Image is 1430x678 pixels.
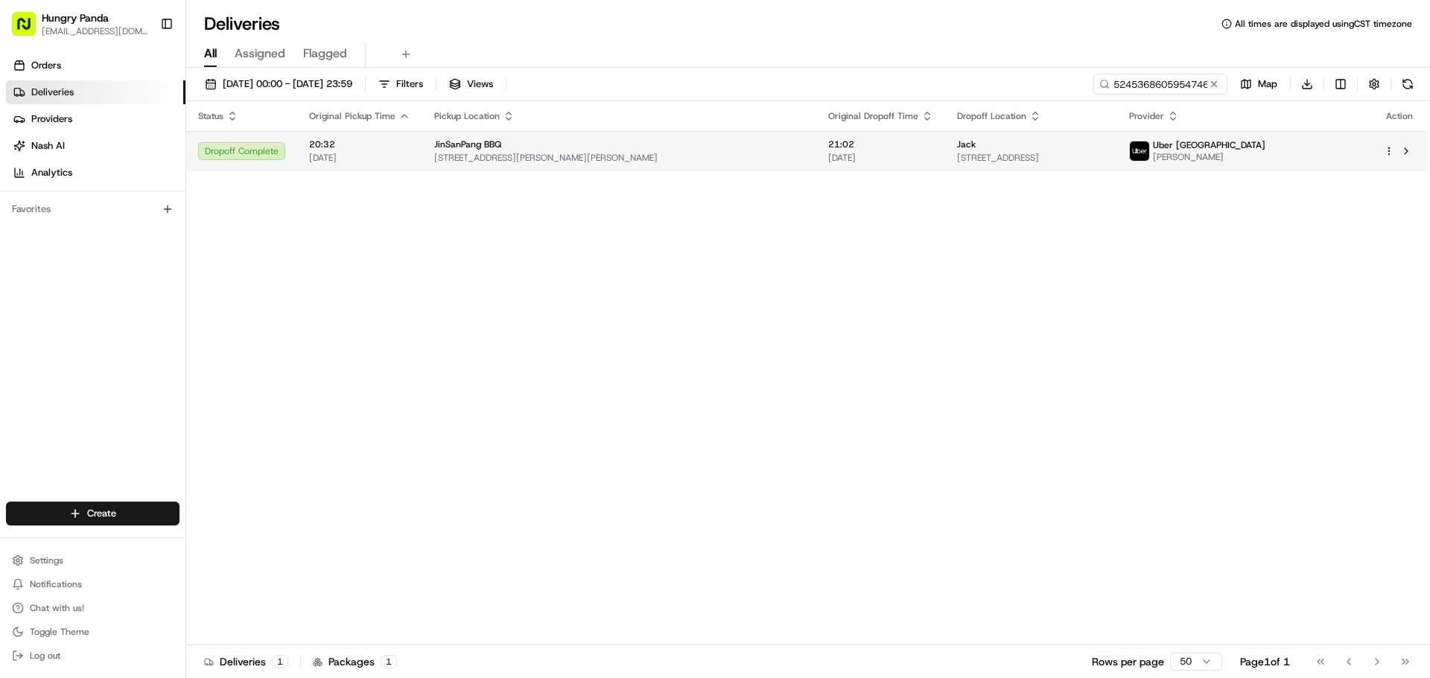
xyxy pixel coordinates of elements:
[87,507,116,520] span: Create
[957,138,976,150] span: Jack
[442,74,500,95] button: Views
[6,574,179,595] button: Notifications
[9,327,120,354] a: 📗Knowledge Base
[124,271,129,283] span: •
[6,54,185,77] a: Orders
[30,578,82,590] span: Notifications
[434,138,501,150] span: JinSanPang BBQ
[198,74,359,95] button: [DATE] 00:00 - [DATE] 23:59
[42,25,148,37] button: [EMAIL_ADDRESS][DOMAIN_NAME]
[231,191,271,208] button: See all
[434,110,500,122] span: Pickup Location
[957,110,1026,122] span: Dropoff Location
[381,655,397,668] div: 1
[6,107,185,131] a: Providers
[6,621,179,642] button: Toggle Theme
[309,152,410,164] span: [DATE]
[396,77,423,91] span: Filters
[6,161,185,185] a: Analytics
[1397,74,1418,95] button: Refresh
[141,333,239,348] span: API Documentation
[46,271,121,283] span: [PERSON_NAME]
[309,110,395,122] span: Original Pickup Time
[105,368,180,380] a: Powered byPylon
[30,650,60,662] span: Log out
[204,654,288,669] div: Deliveries
[223,77,352,91] span: [DATE] 00:00 - [DATE] 23:59
[15,194,95,205] div: Past conversations
[31,142,58,169] img: 1727276513143-84d647e1-66c0-4f92-a045-3c9f9f5dfd92
[30,626,89,638] span: Toggle Theme
[126,334,138,346] div: 💻
[1384,110,1415,122] div: Action
[1092,654,1164,669] p: Rows per page
[15,334,27,346] div: 📗
[31,139,65,153] span: Nash AI
[828,138,933,150] span: 21:02
[6,6,154,42] button: Hungry Panda[EMAIL_ADDRESS][DOMAIN_NAME]
[15,257,39,281] img: Asif Zaman Khan
[828,110,918,122] span: Original Dropoff Time
[1235,18,1412,30] span: All times are displayed using CST timezone
[15,60,271,83] p: Welcome 👋
[30,602,84,614] span: Chat with us!
[313,654,397,669] div: Packages
[204,45,217,63] span: All
[42,10,109,25] button: Hungry Panda
[49,231,54,243] span: •
[30,272,42,284] img: 1736555255976-a54dd68f-1ca7-489b-9aae-adbdc363a1c4
[467,77,493,91] span: Views
[31,166,72,179] span: Analytics
[372,74,430,95] button: Filters
[31,86,74,99] span: Deliveries
[39,96,246,112] input: Clear
[1258,77,1277,91] span: Map
[30,554,63,566] span: Settings
[1130,141,1149,161] img: uber-new-logo.jpeg
[1153,151,1265,163] span: [PERSON_NAME]
[6,80,185,104] a: Deliveries
[15,142,42,169] img: 1736555255976-a54dd68f-1ca7-489b-9aae-adbdc363a1c4
[67,142,244,157] div: Start new chat
[67,157,205,169] div: We're available if you need us!
[120,327,245,354] a: 💻API Documentation
[1233,74,1284,95] button: Map
[828,152,933,164] span: [DATE]
[6,134,185,158] a: Nash AI
[303,45,347,63] span: Flagged
[434,152,804,164] span: [STREET_ADDRESS][PERSON_NAME][PERSON_NAME]
[1093,74,1227,95] input: Type to search
[31,112,72,126] span: Providers
[6,550,179,571] button: Settings
[309,138,410,150] span: 20:32
[31,59,61,72] span: Orders
[6,197,179,221] div: Favorites
[253,147,271,164] button: Start new chat
[272,655,288,668] div: 1
[957,152,1105,164] span: [STREET_ADDRESS]
[148,369,180,380] span: Pylon
[6,598,179,618] button: Chat with us!
[1129,110,1164,122] span: Provider
[1240,654,1290,669] div: Page 1 of 1
[204,12,280,36] h1: Deliveries
[1153,139,1265,151] span: Uber [GEOGRAPHIC_DATA]
[6,645,179,666] button: Log out
[30,333,114,348] span: Knowledge Base
[132,271,161,283] span: 8月7日
[198,110,223,122] span: Status
[6,502,179,525] button: Create
[235,45,285,63] span: Assigned
[15,15,45,45] img: Nash
[57,231,92,243] span: 8月15日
